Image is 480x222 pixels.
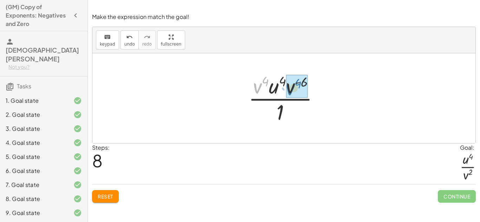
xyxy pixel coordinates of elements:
[161,42,181,47] span: fullscreen
[73,195,82,203] i: Task finished and correct.
[460,143,476,152] div: Goal:
[73,167,82,175] i: Task finished and correct.
[6,125,62,133] div: 3. Goal state
[157,31,185,49] button: fullscreen
[6,181,62,189] div: 7. Goal state
[6,195,62,203] div: 8. Goal state
[104,33,111,41] i: keyboard
[6,46,79,63] span: [DEMOGRAPHIC_DATA][PERSON_NAME]
[98,193,113,200] span: Reset
[92,144,110,151] label: Steps:
[73,125,82,133] i: Task finished and correct.
[6,110,62,119] div: 2. Goal state
[124,42,135,47] span: undo
[73,139,82,147] i: Task finished and correct.
[100,42,115,47] span: keypad
[6,3,69,28] h4: (GM) Copy of Exponents: Negatives and Zero
[73,96,82,105] i: Task finished and correct.
[73,181,82,189] i: Task finished and correct.
[17,82,31,90] span: Tasks
[92,190,119,203] button: Reset
[126,33,133,41] i: undo
[138,31,156,49] button: redoredo
[73,153,82,161] i: Task finished and correct.
[8,63,82,70] div: Not you?
[73,110,82,119] i: Task finished and correct.
[96,31,119,49] button: keyboardkeypad
[6,167,62,175] div: 6. Goal state
[92,150,103,171] span: 8
[6,139,62,147] div: 4. Goal state
[73,209,82,217] i: Task finished and correct.
[121,31,139,49] button: undoundo
[142,42,152,47] span: redo
[6,153,62,161] div: 5. Goal state
[92,13,476,21] p: Make the expression match the goal!
[6,209,62,217] div: 9. Goal state
[144,33,150,41] i: redo
[6,96,62,105] div: 1. Goal state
